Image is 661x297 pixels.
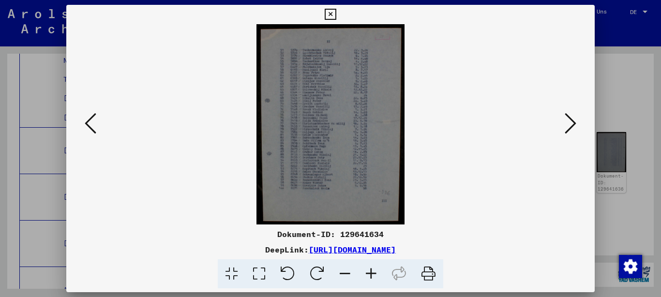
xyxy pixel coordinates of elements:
img: Zustimmung ändern [619,255,642,278]
div: Zustimmung ändern [618,254,642,278]
img: 001.jpg [99,24,562,224]
font: Dokument-ID: 129641634 [277,229,384,239]
font: DeepLink: [265,245,309,254]
a: [URL][DOMAIN_NAME] [309,245,396,254]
